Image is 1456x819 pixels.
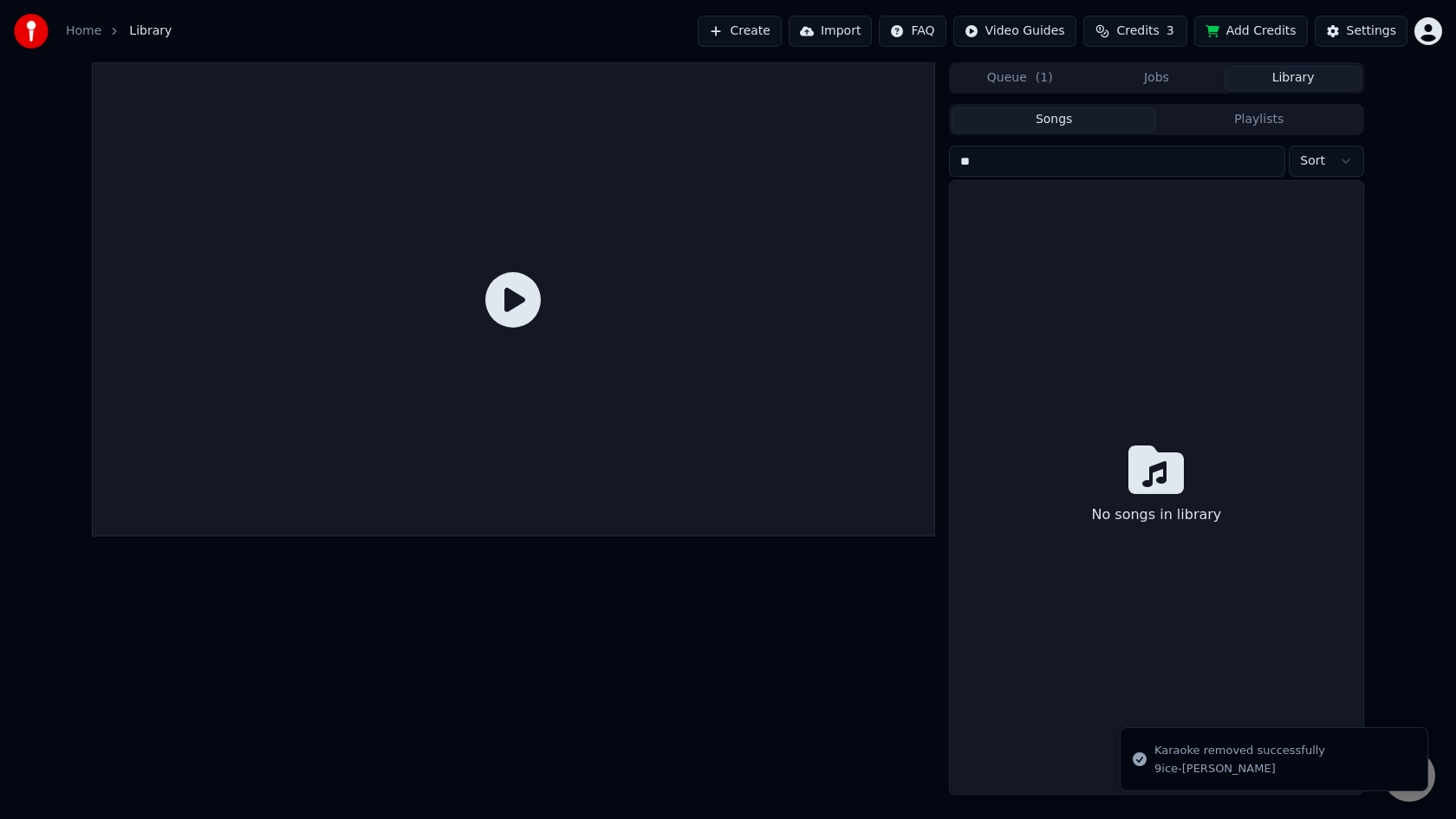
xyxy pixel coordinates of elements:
button: Import [789,16,872,47]
div: Karaoke removed successfully [1154,742,1325,759]
span: Sort [1300,153,1325,170]
span: Credits [1116,23,1159,40]
span: Library [129,23,172,40]
a: Home [66,23,101,40]
button: Credits3 [1083,16,1187,47]
button: Add Credits [1194,16,1308,47]
button: FAQ [879,16,946,47]
span: ( 1 ) [1036,69,1053,87]
button: Playlists [1156,107,1362,133]
button: Library [1225,66,1362,91]
button: Songs [952,107,1157,133]
button: Settings [1315,16,1407,47]
button: Jobs [1089,66,1225,91]
nav: breadcrumb [66,23,172,40]
div: 9ice-[PERSON_NAME] [1154,761,1325,777]
img: youka [14,14,49,49]
button: Queue [952,66,1089,91]
button: Video Guides [953,16,1076,47]
button: Create [698,16,782,47]
span: 3 [1167,23,1174,40]
div: No songs in library [1085,497,1229,532]
div: Settings [1347,23,1396,40]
